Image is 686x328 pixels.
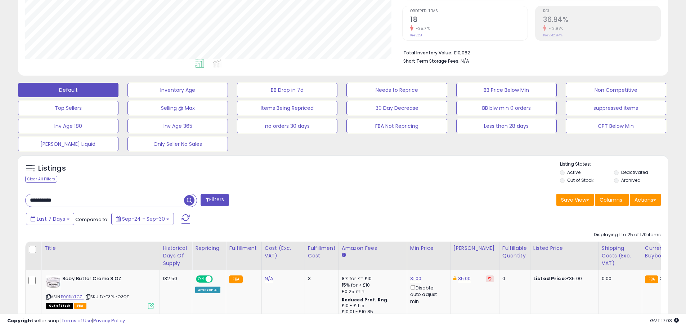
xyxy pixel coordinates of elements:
[502,275,525,282] div: 0
[602,275,636,282] div: 0.00
[237,101,337,115] button: Items Being Repriced
[567,169,580,175] label: Active
[46,275,154,308] div: ASIN:
[265,244,302,260] div: Cost (Exc. VAT)
[75,216,108,223] span: Compared to:
[346,83,447,97] button: Needs to Reprice
[18,137,118,151] button: [PERSON_NAME] Liquid.
[566,101,666,115] button: suppressed items
[556,194,594,206] button: Save View
[346,101,447,115] button: 30 Day Decrease
[346,119,447,133] button: FBA Not Repricing
[594,232,661,238] div: Displaying 1 to 25 of 170 items
[127,83,228,97] button: Inventory Age
[26,213,74,225] button: Last 7 Days
[543,15,660,25] h2: 36.94%
[342,303,402,309] div: £10 - £11.15
[237,119,337,133] button: no orders 30 days
[410,284,445,305] div: Disable auto adjust min
[44,244,157,252] div: Title
[645,244,682,260] div: Current Buybox Price
[342,244,404,252] div: Amazon Fees
[453,244,496,252] div: [PERSON_NAME]
[62,317,92,324] a: Terms of Use
[195,244,223,252] div: Repricing
[25,176,57,183] div: Clear All Filters
[650,317,679,324] span: 2025-10-8 17:03 GMT
[533,275,566,282] b: Listed Price:
[410,15,528,25] h2: 18
[212,276,223,282] span: OFF
[533,244,596,252] div: Listed Price
[18,101,118,115] button: Top Sellers
[566,119,666,133] button: CPT Below Min
[546,26,563,31] small: -13.97%
[410,33,422,37] small: Prev: 28
[456,83,557,97] button: BB Price Below Min
[602,244,639,267] div: Shipping Costs (Exc. VAT)
[533,275,593,282] div: £35.00
[342,297,389,303] b: Reduced Prof. Rng.
[410,9,528,13] span: Ordered Items
[342,252,346,259] small: Amazon Fees.
[342,288,402,295] div: £0.25 min
[46,275,60,290] img: 41ZcBFoW+SL._SL40_.jpg
[308,275,333,282] div: 3
[62,275,150,284] b: Baby Butter Creme 8 OZ
[265,275,273,282] a: N/A
[74,303,86,309] span: FBA
[600,196,622,203] span: Columns
[127,101,228,115] button: Selling @ Max
[38,163,66,174] h5: Listings
[502,244,527,260] div: Fulfillable Quantity
[403,50,452,56] b: Total Inventory Value:
[566,83,666,97] button: Non Competitive
[18,119,118,133] button: Inv Age 180
[163,275,187,282] div: 132.50
[458,275,471,282] a: 35.00
[413,26,430,31] small: -35.71%
[127,119,228,133] button: Inv Age 365
[543,9,660,13] span: ROI
[201,194,229,206] button: Filters
[195,287,220,293] div: Amazon AI
[630,194,661,206] button: Actions
[7,317,33,324] strong: Copyright
[645,275,658,283] small: FBA
[403,48,655,57] li: £10,082
[461,58,469,64] span: N/A
[163,244,189,267] div: Historical Days Of Supply
[410,275,422,282] a: 31.00
[456,119,557,133] button: Less than 28 days
[410,244,447,252] div: Min Price
[403,58,459,64] b: Short Term Storage Fees:
[93,317,125,324] a: Privacy Policy
[7,318,125,324] div: seller snap | |
[229,244,258,252] div: Fulfillment
[595,194,629,206] button: Columns
[560,161,668,168] p: Listing States:
[237,83,337,97] button: BB Drop in 7d
[543,33,562,37] small: Prev: 42.94%
[621,169,648,175] label: Deactivated
[127,137,228,151] button: Only Seller No Sales
[61,294,84,300] a: B001KYLGZI
[229,275,242,283] small: FBA
[342,275,402,282] div: 8% for <= £10
[342,282,402,288] div: 15% for > £10
[85,294,129,300] span: | SKU: 1Y-T3PU-O3QZ
[111,213,174,225] button: Sep-24 - Sep-30
[46,303,73,309] span: All listings that are currently out of stock and unavailable for purchase on Amazon
[197,276,206,282] span: ON
[456,101,557,115] button: BB blw min 0 orders
[308,244,336,260] div: Fulfillment Cost
[37,215,65,223] span: Last 7 Days
[567,177,593,183] label: Out of Stock
[660,275,666,282] span: 35
[122,215,165,223] span: Sep-24 - Sep-30
[621,177,641,183] label: Archived
[18,83,118,97] button: Default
